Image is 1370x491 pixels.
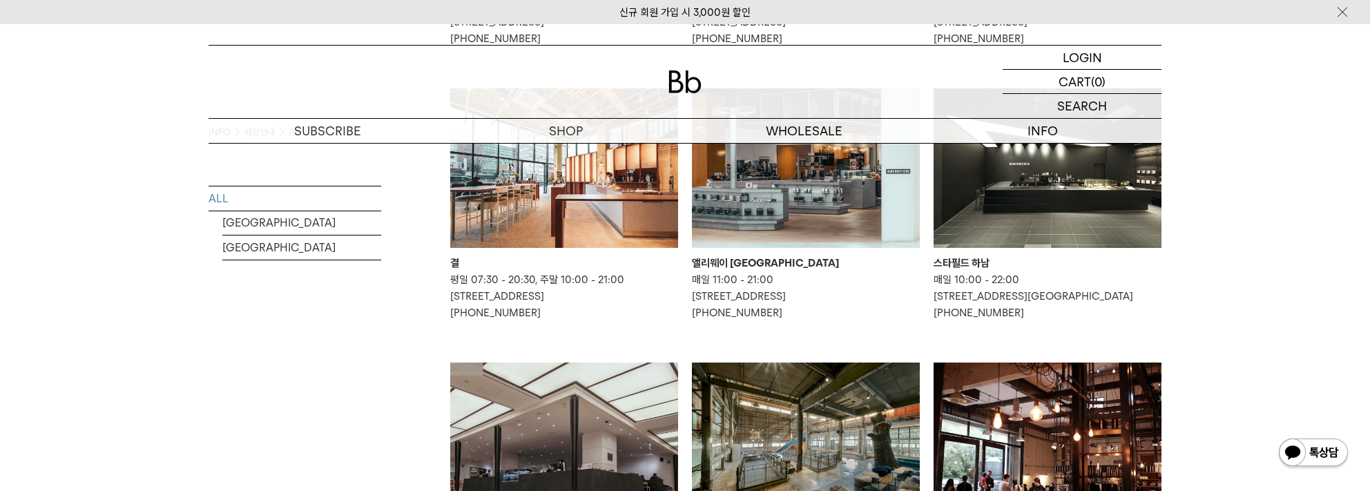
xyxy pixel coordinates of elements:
p: WHOLESALE [685,119,923,143]
a: LOGIN [1003,46,1161,70]
a: 앨리웨이 인천 앨리웨이 [GEOGRAPHIC_DATA] 매일 11:00 - 21:00[STREET_ADDRESS][PHONE_NUMBER] [692,88,920,321]
div: 스타필드 하남 [934,255,1161,271]
p: SEARCH [1057,94,1107,118]
div: 결 [450,255,678,271]
img: 결 [450,88,678,248]
p: LOGIN [1063,46,1102,69]
img: 로고 [668,70,702,93]
a: SUBSCRIBE [209,119,447,143]
img: 카카오톡 채널 1:1 채팅 버튼 [1277,437,1349,470]
p: 매일 10:00 - 22:00 [STREET_ADDRESS][GEOGRAPHIC_DATA] [PHONE_NUMBER] [934,271,1161,321]
a: CART (0) [1003,70,1161,94]
a: ALL [209,186,381,211]
p: 매일 11:00 - 21:00 [STREET_ADDRESS] [PHONE_NUMBER] [692,271,920,321]
a: [GEOGRAPHIC_DATA] [222,211,381,235]
a: 신규 회원 가입 시 3,000원 할인 [619,6,751,19]
a: 스타필드 하남 스타필드 하남 매일 10:00 - 22:00[STREET_ADDRESS][GEOGRAPHIC_DATA][PHONE_NUMBER] [934,88,1161,321]
p: 평일 07:30 - 20:30, 주말 10:00 - 21:00 [STREET_ADDRESS] [PHONE_NUMBER] [450,271,678,321]
a: [GEOGRAPHIC_DATA] [222,235,381,260]
p: INFO [923,119,1161,143]
img: 앨리웨이 인천 [692,88,920,248]
a: 결 결 평일 07:30 - 20:30, 주말 10:00 - 21:00[STREET_ADDRESS][PHONE_NUMBER] [450,88,678,321]
img: 스타필드 하남 [934,88,1161,248]
a: SHOP [447,119,685,143]
div: 앨리웨이 [GEOGRAPHIC_DATA] [692,255,920,271]
p: (0) [1091,70,1106,93]
p: CART [1059,70,1091,93]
